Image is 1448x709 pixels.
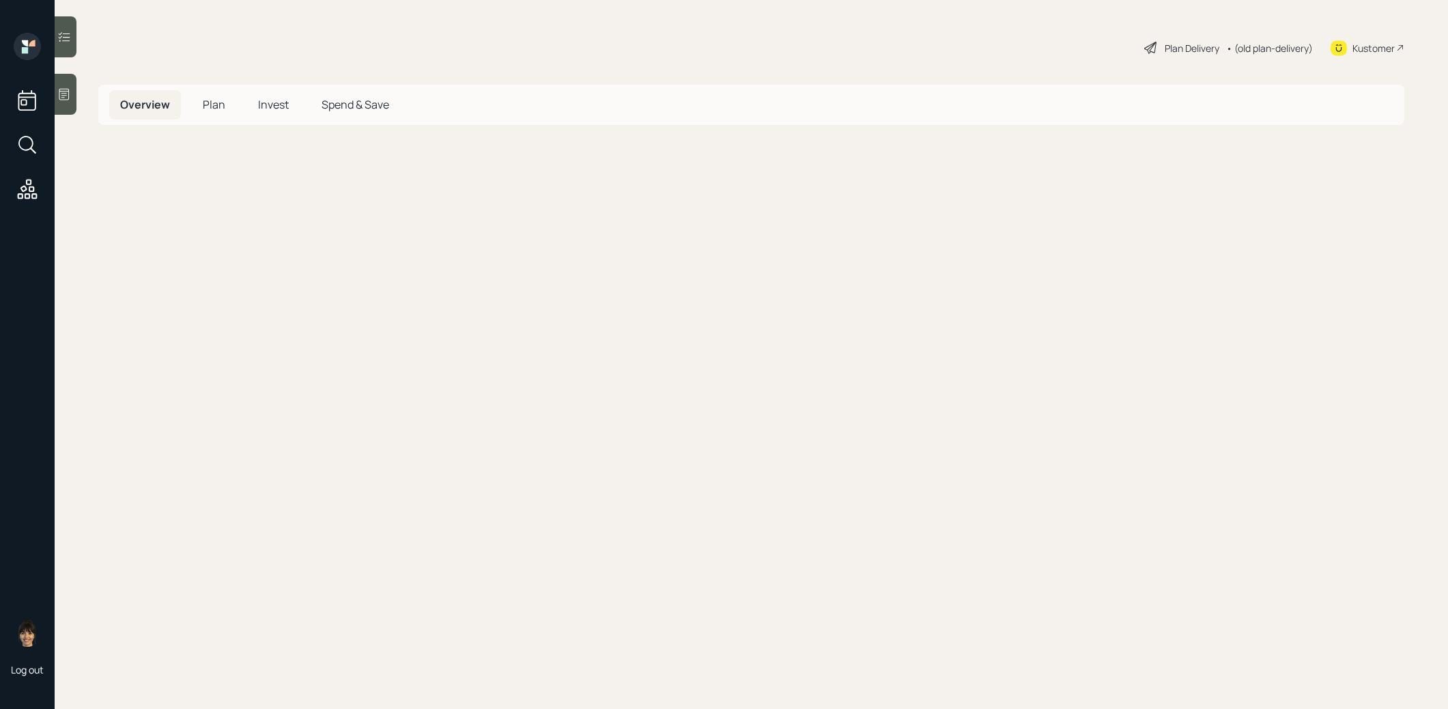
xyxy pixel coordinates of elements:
[120,97,170,112] span: Overview
[1226,41,1313,55] div: • (old plan-delivery)
[14,620,41,647] img: treva-nostdahl-headshot.png
[258,97,289,112] span: Invest
[1352,41,1395,55] div: Kustomer
[11,663,44,676] div: Log out
[1165,41,1219,55] div: Plan Delivery
[203,97,225,112] span: Plan
[322,97,389,112] span: Spend & Save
